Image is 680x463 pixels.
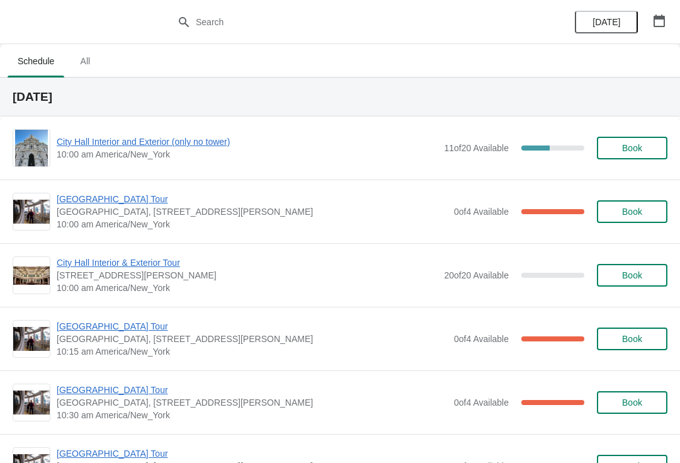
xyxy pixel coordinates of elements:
[57,256,438,269] span: City Hall Interior & Exterior Tour
[57,396,448,409] span: [GEOGRAPHIC_DATA], [STREET_ADDRESS][PERSON_NAME]
[57,193,448,205] span: [GEOGRAPHIC_DATA] Tour
[622,207,642,217] span: Book
[57,205,448,218] span: [GEOGRAPHIC_DATA], [STREET_ADDRESS][PERSON_NAME]
[69,50,101,72] span: All
[454,397,509,408] span: 0 of 4 Available
[622,334,642,344] span: Book
[13,391,50,415] img: City Hall Tower Tour | City Hall Visitor Center, 1400 John F Kennedy Boulevard Suite 121, Philade...
[57,333,448,345] span: [GEOGRAPHIC_DATA], [STREET_ADDRESS][PERSON_NAME]
[575,11,638,33] button: [DATE]
[57,409,448,421] span: 10:30 am America/New_York
[57,269,438,282] span: [STREET_ADDRESS][PERSON_NAME]
[57,384,448,396] span: [GEOGRAPHIC_DATA] Tour
[13,327,50,352] img: City Hall Tower Tour | City Hall Visitor Center, 1400 John F Kennedy Boulevard Suite 121, Philade...
[57,218,448,231] span: 10:00 am America/New_York
[454,334,509,344] span: 0 of 4 Available
[597,137,667,159] button: Book
[57,447,448,460] span: [GEOGRAPHIC_DATA] Tour
[597,328,667,350] button: Book
[597,264,667,287] button: Book
[57,320,448,333] span: [GEOGRAPHIC_DATA] Tour
[597,391,667,414] button: Book
[444,143,509,153] span: 11 of 20 Available
[622,397,642,408] span: Book
[13,91,667,103] h2: [DATE]
[622,143,642,153] span: Book
[57,345,448,358] span: 10:15 am America/New_York
[13,266,50,285] img: City Hall Interior & Exterior Tour | 1400 John F Kennedy Boulevard, Suite 121, Philadelphia, PA, ...
[444,270,509,280] span: 20 of 20 Available
[195,11,510,33] input: Search
[13,200,50,224] img: City Hall Tower Tour | City Hall Visitor Center, 1400 John F Kennedy Boulevard Suite 121, Philade...
[622,270,642,280] span: Book
[57,282,438,294] span: 10:00 am America/New_York
[454,207,509,217] span: 0 of 4 Available
[15,130,48,166] img: City Hall Interior and Exterior (only no tower) | | 10:00 am America/New_York
[8,50,64,72] span: Schedule
[592,17,620,27] span: [DATE]
[57,135,438,148] span: City Hall Interior and Exterior (only no tower)
[597,200,667,223] button: Book
[57,148,438,161] span: 10:00 am America/New_York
